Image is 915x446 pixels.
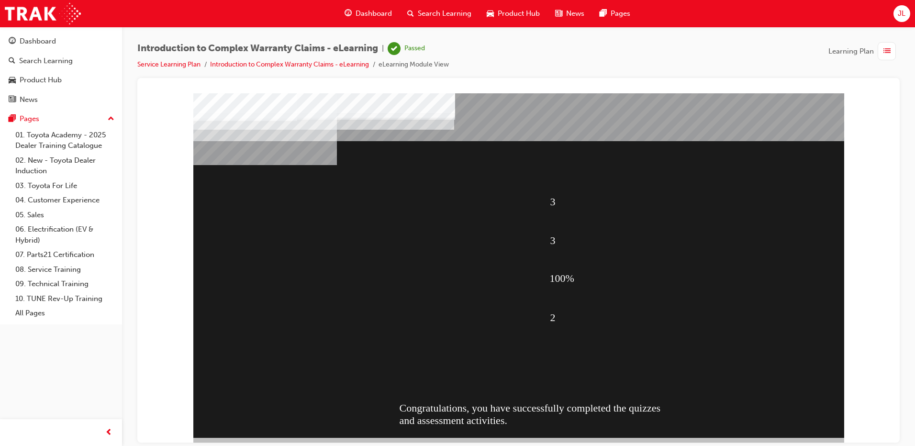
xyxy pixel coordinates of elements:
[566,8,584,19] span: News
[356,8,392,19] span: Dashboard
[11,222,118,247] a: 06. Electrification (EV & Hybrid)
[883,45,891,57] span: list-icon
[382,43,384,54] span: |
[337,4,400,23] a: guage-iconDashboard
[405,208,667,244] div: 2
[5,3,81,24] img: Trak
[9,57,15,66] span: search-icon
[19,56,73,67] div: Search Learning
[11,193,118,208] a: 04. Customer Experience
[20,94,38,105] div: News
[11,128,118,153] a: 01. Toyota Academy - 2025 Dealer Training Catalogue
[20,36,56,47] div: Dashboard
[611,8,630,19] span: Pages
[4,71,118,89] a: Product Hub
[11,262,118,277] a: 08. Service Training
[4,91,118,109] a: News
[479,4,547,23] a: car-iconProduct Hub
[210,60,369,68] a: Introduction to Complex Warranty Claims - eLearning
[898,8,905,19] span: JL
[405,92,667,128] div: 3
[4,31,118,110] button: DashboardSearch LearningProduct HubNews
[4,110,118,128] button: Pages
[592,4,638,23] a: pages-iconPages
[407,8,414,20] span: search-icon
[9,96,16,104] span: news-icon
[137,43,378,54] span: Introduction to Complex Warranty Claims - eLearning
[11,178,118,193] a: 03. Toyota For Life
[4,52,118,70] a: Search Learning
[388,42,401,55] span: learningRecordVerb_PASS-icon
[379,59,449,70] li: eLearning Module View
[11,208,118,223] a: 05. Sales
[137,60,201,68] a: Service Learning Plan
[405,168,667,205] div: 100%
[11,291,118,306] a: 10. TUNE Rev-Up Training
[20,75,62,86] div: Product Hub
[547,4,592,23] a: news-iconNews
[487,8,494,20] span: car-icon
[405,131,667,167] div: 3
[4,33,118,50] a: Dashboard
[105,427,112,439] span: prev-icon
[9,37,16,46] span: guage-icon
[11,153,118,178] a: 02. New - Toyota Dealer Induction
[11,277,118,291] a: 09. Technical Training
[20,113,39,124] div: Pages
[48,345,310,369] div: Correct Questions:
[893,5,910,22] button: JL
[9,115,16,123] span: pages-icon
[345,8,352,20] span: guage-icon
[11,306,118,321] a: All Pages
[418,8,471,19] span: Search Learning
[11,247,118,262] a: 07. Parts21 Certification
[404,44,425,53] div: Passed
[498,8,540,19] span: Product Hub
[400,4,479,23] a: search-iconSearch Learning
[555,8,562,20] span: news-icon
[600,8,607,20] span: pages-icon
[828,46,874,57] span: Learning Plan
[828,42,900,60] button: Learning Plan
[9,76,16,85] span: car-icon
[108,113,114,125] span: up-icon
[255,297,517,335] div: Congratulations, you have successfully completed the quizzes and assessment activities.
